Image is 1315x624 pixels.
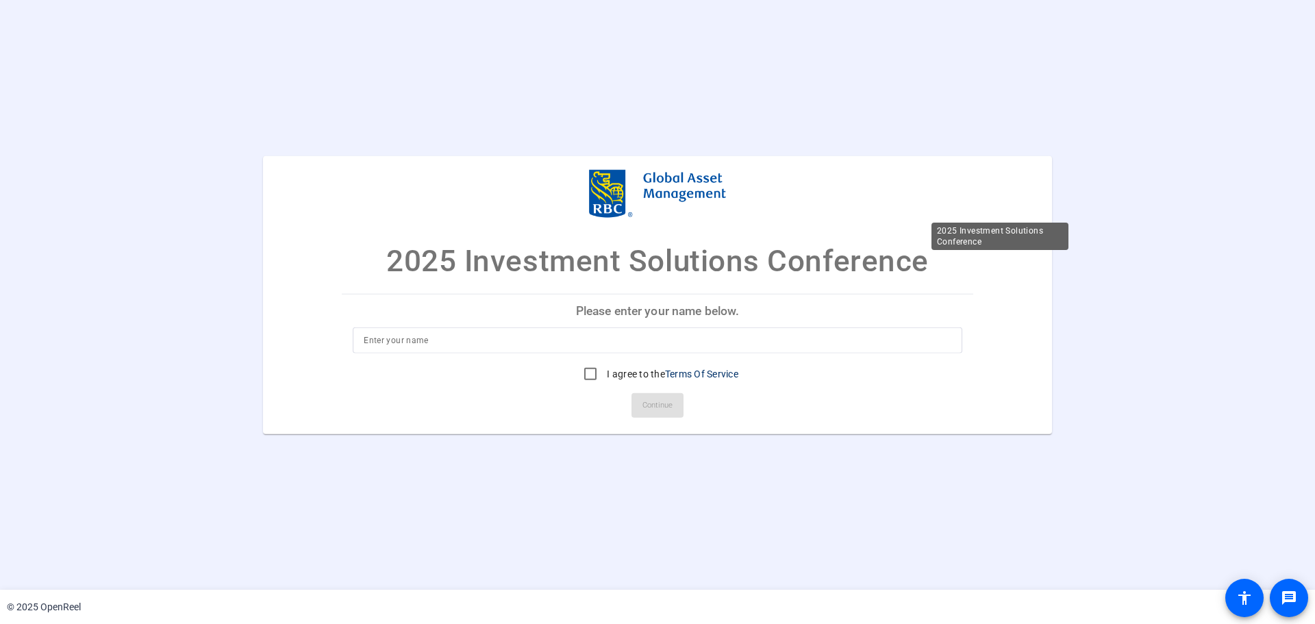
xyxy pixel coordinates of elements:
img: company-logo [589,169,726,217]
div: © 2025 OpenReel [7,600,81,614]
mat-icon: accessibility [1236,590,1253,606]
input: Enter your name [364,332,951,349]
div: 2025 Investment Solutions Conference [931,223,1068,250]
mat-icon: message [1281,590,1297,606]
a: Terms Of Service [665,369,738,379]
label: I agree to the [604,367,738,381]
p: Please enter your name below. [342,294,973,327]
p: 2025 Investment Solutions Conference [386,238,929,283]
